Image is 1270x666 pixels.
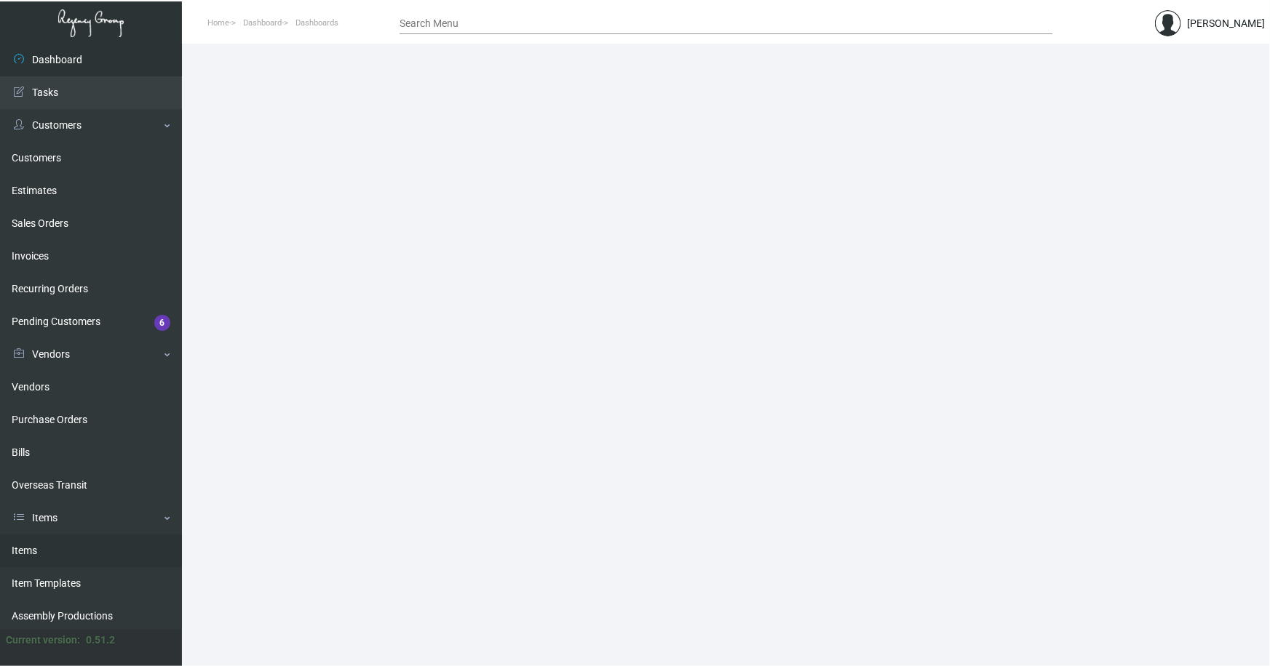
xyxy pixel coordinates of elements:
img: admin@bootstrapmaster.com [1155,10,1181,36]
span: Dashboards [295,18,338,28]
div: 0.51.2 [86,633,115,648]
div: [PERSON_NAME] [1187,16,1265,31]
span: Home [207,18,229,28]
div: Current version: [6,633,80,648]
span: Dashboard [243,18,282,28]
